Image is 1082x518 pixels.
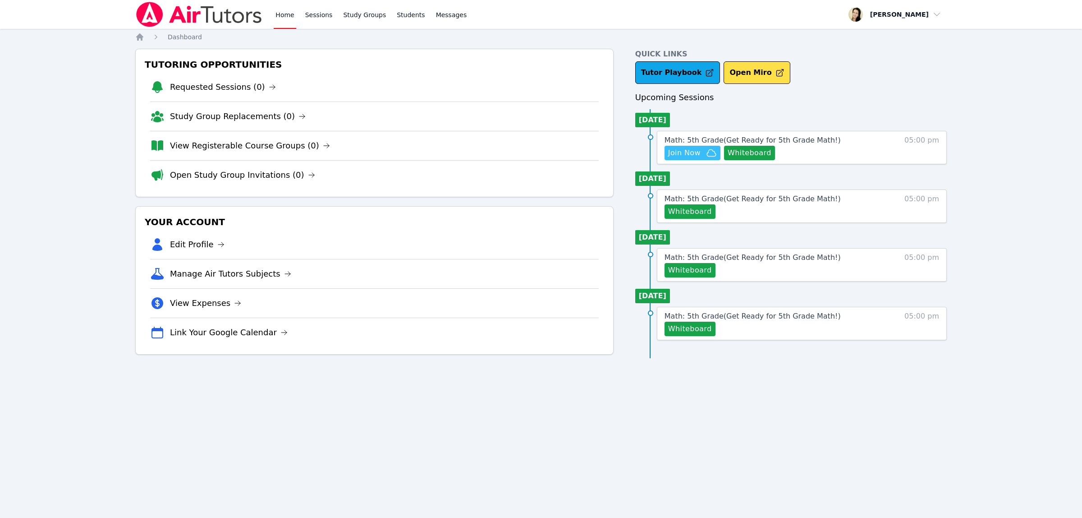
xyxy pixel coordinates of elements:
span: Math: 5th Grade ( Get Ready for 5th Grade Math! ) [665,194,841,203]
span: Math: 5th Grade ( Get Ready for 5th Grade Math! ) [665,312,841,320]
a: View Expenses [170,297,241,310]
span: Math: 5th Grade ( Get Ready for 5th Grade Math! ) [665,136,841,144]
button: Open Miro [724,61,790,84]
button: Whiteboard [665,204,715,219]
a: Open Study Group Invitations (0) [170,169,315,181]
a: Dashboard [168,32,202,42]
li: [DATE] [635,113,670,127]
button: Whiteboard [665,322,715,336]
a: Tutor Playbook [635,61,720,84]
a: Study Group Replacements (0) [170,110,306,123]
li: [DATE] [635,230,670,245]
span: 05:00 pm [904,311,939,336]
button: Whiteboard [724,146,775,160]
img: Air Tutors [135,2,263,27]
button: Whiteboard [665,263,715,277]
a: Math: 5th Grade(Get Ready for 5th Grade Math!) [665,252,841,263]
h4: Quick Links [635,49,947,60]
a: Link Your Google Calendar [170,326,288,339]
a: Math: 5th Grade(Get Ready for 5th Grade Math!) [665,311,841,322]
h3: Your Account [143,214,606,230]
span: Messages [436,10,467,19]
a: Math: 5th Grade(Get Ready for 5th Grade Math!) [665,135,841,146]
nav: Breadcrumb [135,32,947,42]
a: Math: 5th Grade(Get Ready for 5th Grade Math!) [665,194,841,204]
li: [DATE] [635,171,670,186]
span: 05:00 pm [904,194,939,219]
span: Join Now [668,148,701,158]
h3: Tutoring Opportunities [143,56,606,73]
h3: Upcoming Sessions [635,91,947,104]
span: Dashboard [168,33,202,41]
a: Edit Profile [170,238,225,251]
button: Join Now [665,146,720,160]
a: Requested Sessions (0) [170,81,276,93]
span: 05:00 pm [904,135,939,160]
a: View Registerable Course Groups (0) [170,139,330,152]
li: [DATE] [635,289,670,303]
span: 05:00 pm [904,252,939,277]
a: Manage Air Tutors Subjects [170,268,291,280]
span: Math: 5th Grade ( Get Ready for 5th Grade Math! ) [665,253,841,262]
